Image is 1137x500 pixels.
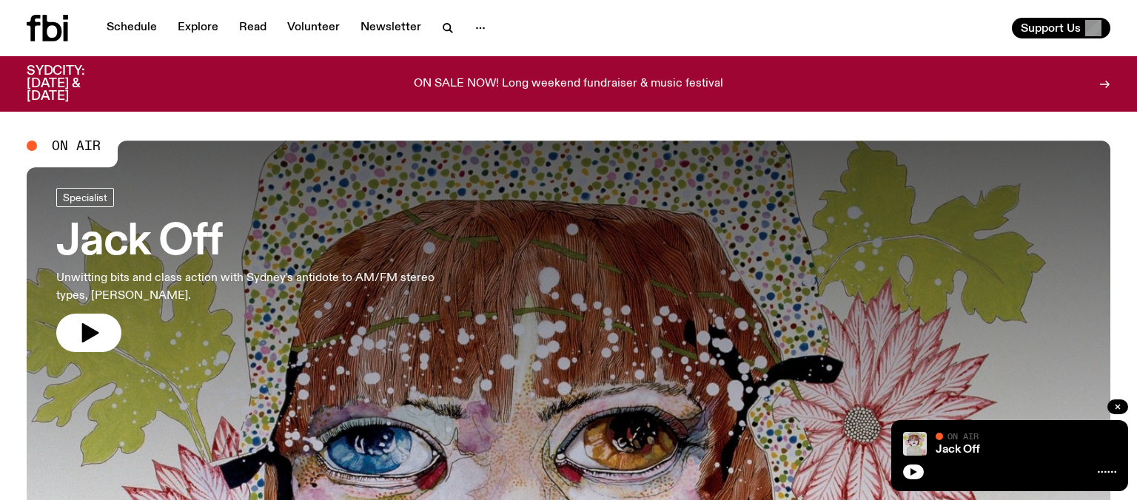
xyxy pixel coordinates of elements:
[352,18,430,38] a: Newsletter
[56,269,435,305] p: Unwitting bits and class action with Sydney's antidote to AM/FM stereo types, [PERSON_NAME].
[56,188,435,352] a: Jack OffUnwitting bits and class action with Sydney's antidote to AM/FM stereo types, [PERSON_NAME].
[936,444,980,456] a: Jack Off
[169,18,227,38] a: Explore
[56,188,114,207] a: Specialist
[947,431,979,441] span: On Air
[230,18,275,38] a: Read
[414,78,723,91] p: ON SALE NOW! Long weekend fundraiser & music festival
[98,18,166,38] a: Schedule
[1012,18,1110,38] button: Support Us
[27,65,121,103] h3: SYDCITY: [DATE] & [DATE]
[278,18,349,38] a: Volunteer
[903,432,927,456] img: a dotty lady cuddling her cat amongst flowers
[63,192,107,203] span: Specialist
[56,222,435,263] h3: Jack Off
[1021,21,1081,35] span: Support Us
[52,139,101,152] span: On Air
